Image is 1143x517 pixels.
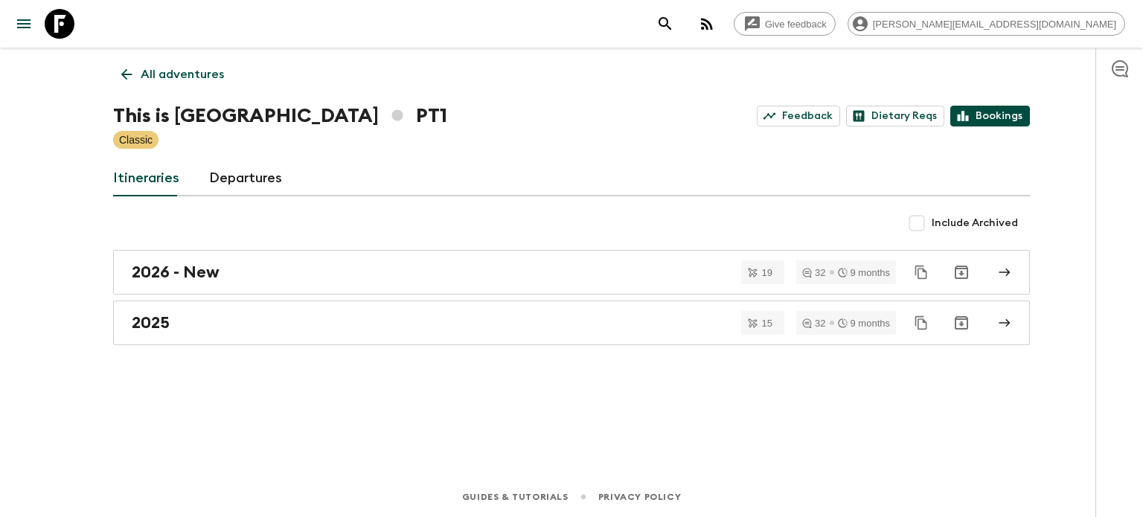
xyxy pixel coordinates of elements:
[838,268,890,277] div: 9 months
[462,489,569,505] a: Guides & Tutorials
[757,19,835,30] span: Give feedback
[753,268,781,277] span: 19
[908,259,935,286] button: Duplicate
[848,12,1125,36] div: [PERSON_NAME][EMAIL_ADDRESS][DOMAIN_NAME]
[132,313,170,333] h2: 2025
[141,65,224,83] p: All adventures
[838,318,890,328] div: 9 months
[846,106,944,126] a: Dietary Reqs
[132,263,220,282] h2: 2026 - New
[113,161,179,196] a: Itineraries
[650,9,680,39] button: search adventures
[734,12,836,36] a: Give feedback
[113,60,232,89] a: All adventures
[802,268,825,277] div: 32
[598,489,681,505] a: Privacy Policy
[947,308,976,338] button: Archive
[113,101,447,131] h1: This is [GEOGRAPHIC_DATA] PT1
[908,309,935,336] button: Duplicate
[947,257,976,287] button: Archive
[865,19,1124,30] span: [PERSON_NAME][EMAIL_ADDRESS][DOMAIN_NAME]
[950,106,1030,126] a: Bookings
[753,318,781,328] span: 15
[119,132,153,147] p: Classic
[757,106,840,126] a: Feedback
[113,250,1030,295] a: 2026 - New
[209,161,282,196] a: Departures
[113,301,1030,345] a: 2025
[932,216,1018,231] span: Include Archived
[802,318,825,328] div: 32
[9,9,39,39] button: menu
